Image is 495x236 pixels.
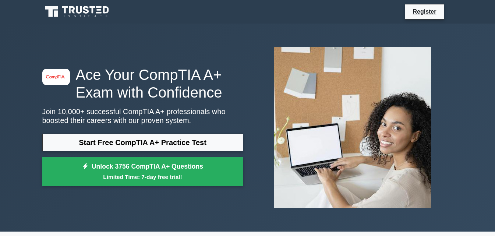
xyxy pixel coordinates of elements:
[408,7,441,16] a: Register
[42,157,243,186] a: Unlock 3756 CompTIA A+ QuestionsLimited Time: 7-day free trial!
[42,134,243,151] a: Start Free CompTIA A+ Practice Test
[42,66,243,101] h1: Ace Your CompTIA A+ Exam with Confidence
[52,173,234,181] small: Limited Time: 7-day free trial!
[42,107,243,125] p: Join 10,000+ successful CompTIA A+ professionals who boosted their careers with our proven system.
